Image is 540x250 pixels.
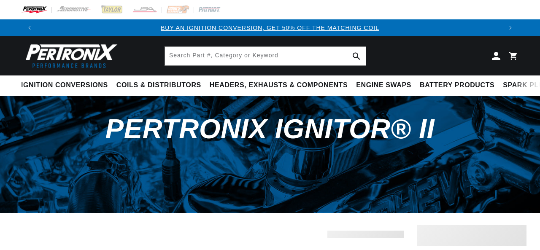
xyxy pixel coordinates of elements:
div: 1 of 3 [38,23,502,32]
span: Battery Products [420,81,494,90]
span: PerTronix Ignitor® II [105,113,435,144]
summary: Coils & Distributors [112,75,205,95]
button: Search Part #, Category or Keyword [347,47,366,65]
img: Pertronix [21,41,118,70]
button: Translation missing: en.sections.announcements.next_announcement [502,19,519,36]
summary: Ignition Conversions [21,75,112,95]
span: Headers, Exhausts & Components [210,81,348,90]
span: Coils & Distributors [116,81,201,90]
a: BUY AN IGNITION CONVERSION, GET 50% OFF THE MATCHING COIL [161,24,379,31]
div: Announcement [38,23,502,32]
summary: Headers, Exhausts & Components [205,75,352,95]
summary: Engine Swaps [352,75,416,95]
input: Search Part #, Category or Keyword [165,47,366,65]
summary: Battery Products [416,75,499,95]
span: Ignition Conversions [21,81,108,90]
button: Translation missing: en.sections.announcements.previous_announcement [21,19,38,36]
span: Engine Swaps [356,81,411,90]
